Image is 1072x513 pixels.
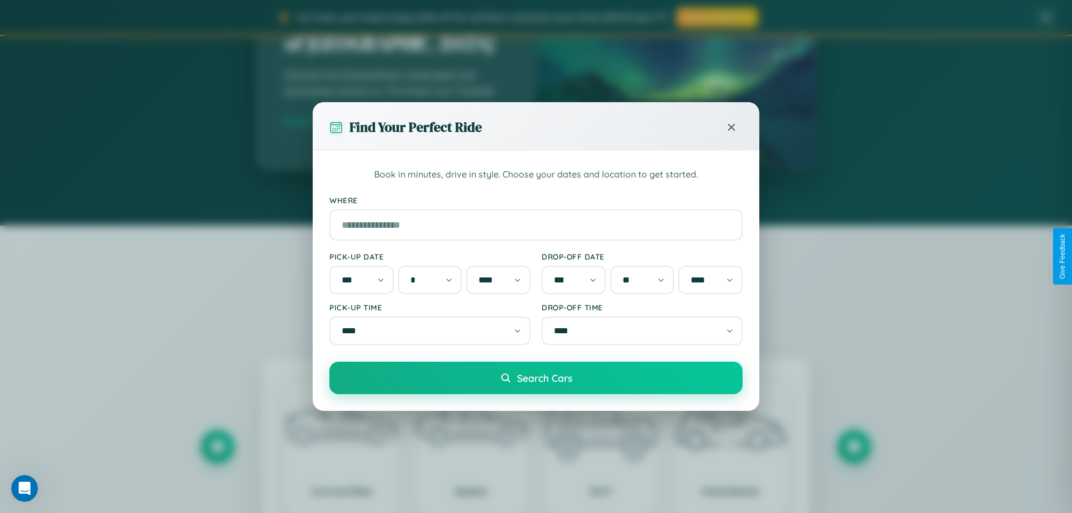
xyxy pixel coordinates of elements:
label: Drop-off Date [542,252,743,261]
label: Where [329,195,743,205]
h3: Find Your Perfect Ride [350,118,482,136]
label: Drop-off Time [542,303,743,312]
span: Search Cars [517,372,572,384]
p: Book in minutes, drive in style. Choose your dates and location to get started. [329,167,743,182]
label: Pick-up Date [329,252,530,261]
label: Pick-up Time [329,303,530,312]
button: Search Cars [329,362,743,394]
